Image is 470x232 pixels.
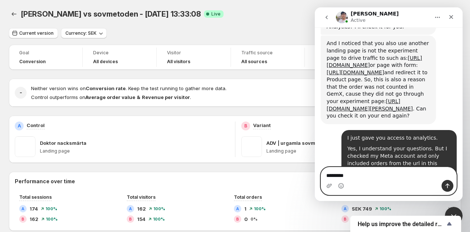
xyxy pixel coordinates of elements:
h2: A [344,207,347,211]
span: 100% [46,217,58,221]
strong: Average order value [85,94,135,100]
h4: All sources [241,59,267,65]
button: Expand chart [445,203,455,213]
span: SEK 749 [352,205,372,212]
p: ADV | urgamla sovmetoden [266,139,332,147]
span: Total sessions [19,194,52,200]
strong: & [137,94,140,100]
span: 174 [30,205,38,212]
strong: Revenue per visitor [142,94,190,100]
span: Traffic source [241,50,294,56]
iframe: Intercom live chat [445,207,463,225]
a: VisitorAll visitors [167,49,220,65]
h2: Performance over time [15,178,455,185]
span: 100% [153,207,165,211]
span: 100% [379,207,391,211]
a: GoalConversion [19,49,72,65]
p: Doktor nacksmärta [40,139,86,147]
span: 154 [137,215,146,223]
p: Control [27,122,45,129]
span: Conversion [19,59,46,65]
img: Doktor nacksmärta [15,136,35,157]
button: Current version [9,28,58,38]
h2: - [20,89,22,96]
p: Landing page [266,148,456,154]
h4: All devices [93,59,118,65]
span: Current version [19,30,54,36]
h2: A [18,123,21,129]
span: Control outperforms on . [31,94,191,100]
h2: A [21,207,24,211]
h2: B [244,123,247,129]
span: Neither version wins on . Keep the test running to gather more data. [31,85,227,91]
h4: All visitors [167,59,190,65]
h2: B [236,217,239,221]
img: ADV | urgamla sovmetoden [241,136,262,157]
span: Goal [19,50,72,56]
span: Total visitors [127,194,156,200]
a: DeviceAll devices [93,49,146,65]
span: Visitor [167,50,220,56]
iframe: Intercom live chat [315,7,463,201]
span: 162 [137,205,146,212]
span: Currency: SEK [65,30,96,36]
h2: B [344,217,347,221]
span: 100% [153,217,165,221]
h2: B [129,217,132,221]
a: Traffic sourceAll sources [241,49,294,65]
button: Show survey - Help us improve the detailed report for A/B campaigns [358,219,454,228]
h2: A [236,207,239,211]
span: 0% [251,217,258,221]
h2: B [21,217,24,221]
span: SEK 0 [352,215,366,223]
span: Live [211,11,221,17]
span: Total orders [234,194,262,200]
p: Landing page [40,148,229,154]
span: 1 [244,205,246,212]
span: 100% [45,207,57,211]
span: 0 [244,215,248,223]
span: Device [93,50,146,56]
p: Variant [253,122,271,129]
span: Help us improve the detailed report for A/B campaigns [358,221,445,228]
span: 162 [30,215,38,223]
button: Currency: SEK [61,28,107,38]
span: [PERSON_NAME] vs sovmetoden - [DATE] 13:33:08 [21,10,201,18]
span: 100% [254,207,266,211]
button: Back [9,9,19,19]
strong: Conversion rate [86,85,126,91]
h2: A [129,207,132,211]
